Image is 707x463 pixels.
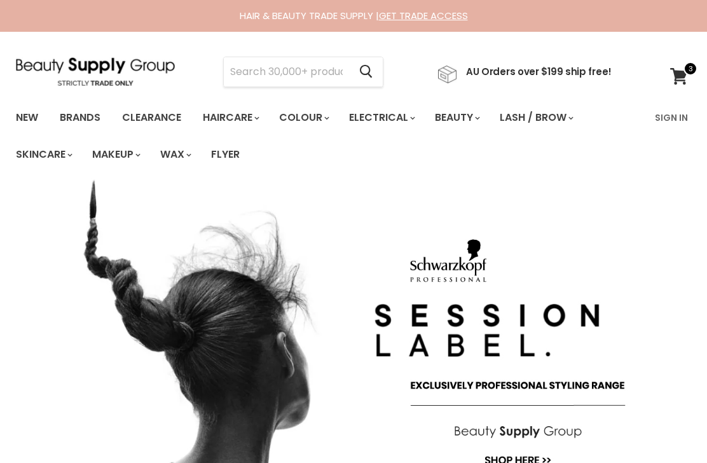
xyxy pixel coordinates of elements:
a: GET TRADE ACCESS [379,9,468,22]
a: Beauty [425,104,488,131]
a: Sign In [647,104,696,131]
a: New [6,104,48,131]
a: Electrical [340,104,423,131]
iframe: Gorgias live chat messenger [643,403,694,450]
button: Search [349,57,383,86]
a: Makeup [83,141,148,168]
a: Wax [151,141,199,168]
a: Brands [50,104,110,131]
a: Flyer [202,141,249,168]
a: Colour [270,104,337,131]
ul: Main menu [6,99,647,173]
a: Skincare [6,141,80,168]
a: Lash / Brow [490,104,581,131]
a: Haircare [193,104,267,131]
a: Clearance [113,104,191,131]
input: Search [224,57,349,86]
form: Product [223,57,383,87]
